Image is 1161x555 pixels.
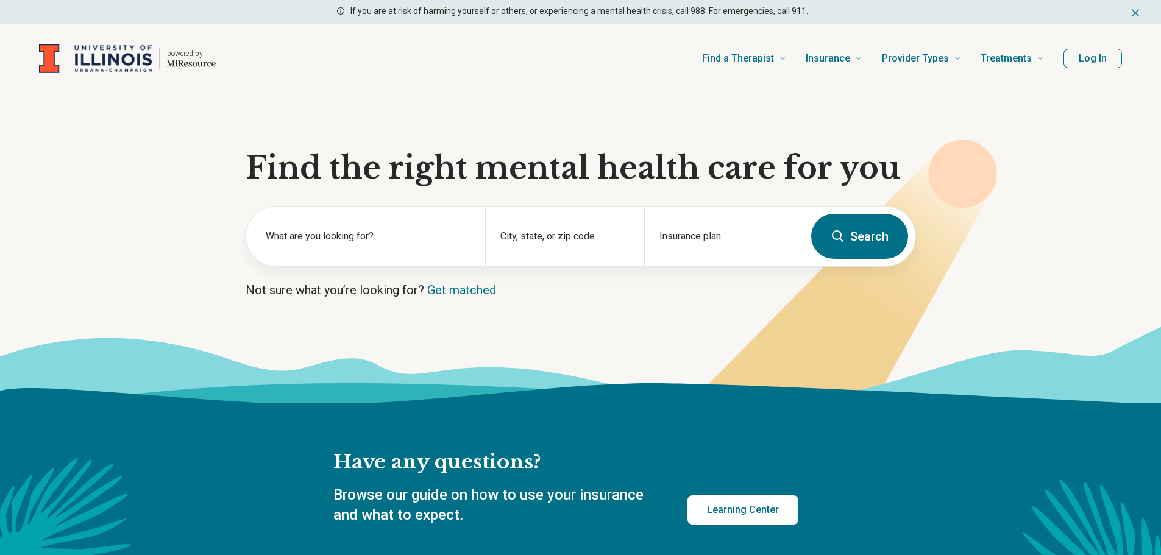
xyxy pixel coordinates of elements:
h1: Find the right mental health care for you [246,150,916,186]
button: Dismiss [1129,5,1141,19]
span: Insurance [806,50,850,67]
p: powered by [167,49,216,58]
p: Browse our guide on how to use your insurance and what to expect. [333,485,658,526]
a: Insurance [806,34,862,83]
a: Provider Types [882,34,961,83]
span: Provider Types [882,50,949,67]
p: If you are at risk of harming yourself or others, or experiencing a mental health crisis, call 98... [350,5,808,18]
a: Find a Therapist [702,34,786,83]
a: Home page [39,39,216,78]
p: Not sure what you’re looking for? [246,281,916,299]
span: Treatments [981,50,1032,67]
label: What are you looking for? [266,229,470,244]
a: Learning Center [687,495,798,525]
h2: Have any questions? [333,450,798,475]
a: Treatments [981,34,1044,83]
a: Get matched [427,283,496,297]
span: Find a Therapist [702,50,774,67]
button: Search [811,214,908,259]
button: Log In [1063,49,1122,68]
